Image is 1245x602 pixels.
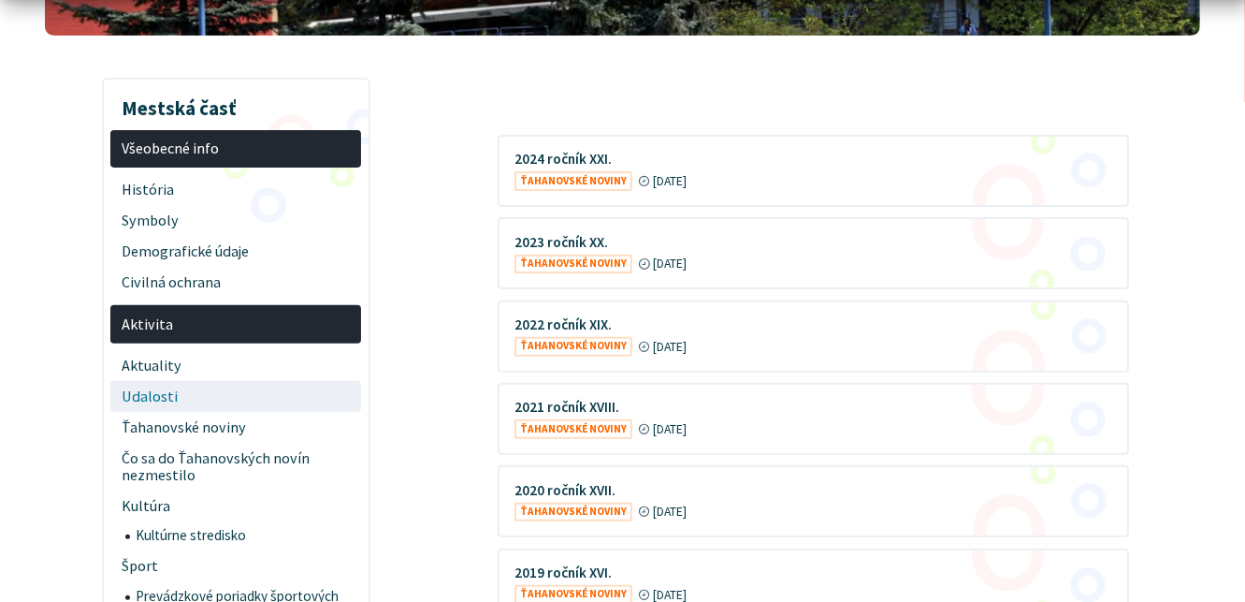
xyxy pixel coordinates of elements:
[122,268,351,299] span: Civilná ochrana
[122,443,351,491] span: Čo sa do Ťahanovských novín nezmestilo
[499,137,1127,205] a: 2024 ročník XXI. Ťahanovské noviny [DATE]
[122,381,351,412] span: Udalosti
[110,237,361,268] a: Demografické údaje
[122,237,351,268] span: Demografické údaje
[499,467,1127,536] a: 2020 ročník XVII. Ťahanovské noviny [DATE]
[110,130,361,169] a: Všeobecné info
[110,491,361,521] a: Kultúra
[499,219,1127,287] a: 2023 ročník XX. Ťahanovské noviny [DATE]
[110,350,361,381] a: Aktuality
[110,268,361,299] a: Civilná ochrana
[110,412,361,443] a: Ťahanovské noviny
[499,385,1127,453] a: 2021 ročník XVIII. Ťahanovské noviny [DATE]
[122,551,351,582] span: Šport
[110,305,361,344] a: Aktivita
[122,206,351,237] span: Symboly
[122,175,351,206] span: História
[122,412,351,443] span: Ťahanovské noviny
[110,83,361,123] h3: Mestská časť
[122,309,351,340] span: Aktivita
[110,175,361,206] a: História
[110,381,361,412] a: Udalosti
[110,443,361,491] a: Čo sa do Ťahanovských novín nezmestilo
[499,302,1127,371] a: 2022 ročník XIX. Ťahanovské noviny [DATE]
[122,491,351,521] span: Kultúra
[110,551,361,582] a: Šport
[125,521,362,551] a: Kultúrne stredisko
[122,350,351,381] span: Aktuality
[122,133,351,164] span: Všeobecné info
[136,521,351,551] span: Kultúrne stredisko
[110,206,361,237] a: Symboly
